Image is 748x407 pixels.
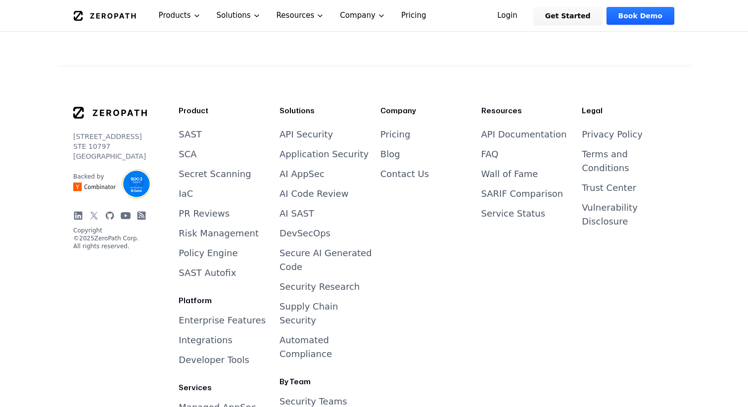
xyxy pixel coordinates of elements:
a: Service Status [481,208,546,219]
a: Pricing [380,129,411,139]
a: Privacy Policy [582,129,643,139]
a: Policy Engine [179,248,237,258]
a: FAQ [481,149,499,159]
a: Supply Chain Security [280,301,338,325]
a: SCA [179,149,196,159]
a: AI AppSec [280,169,325,179]
a: AI Code Review [280,188,348,199]
h3: Product [179,106,272,116]
a: Trust Center [582,182,636,193]
a: SARIF Comparison [481,188,563,199]
a: Security Teams [280,396,347,407]
a: Book Demo [607,7,674,25]
a: Login [485,7,529,25]
h3: Services [179,383,272,393]
a: Blog [380,149,400,159]
a: Blog RSS Feed [137,211,146,221]
h3: Resources [481,106,574,116]
img: SOC2 Type II Certified [122,169,151,199]
a: Secure AI Generated Code [280,248,372,272]
a: API Security [280,129,333,139]
a: Enterprise Features [179,315,266,325]
a: Vulnerability Disclosure [582,202,638,226]
h3: By Team [280,377,373,387]
p: Backed by [73,173,116,181]
a: PR Reviews [179,208,230,219]
a: Integrations [179,335,233,345]
a: Secret Scanning [179,169,251,179]
h3: Platform [179,296,272,306]
a: IaC [179,188,193,199]
p: Copyright © 2025 ZeroPath Corp. All rights reserved. [73,226,147,250]
p: [STREET_ADDRESS] STE 10797 [GEOGRAPHIC_DATA] [73,132,147,161]
a: AI SAST [280,208,314,219]
h3: Company [380,106,473,116]
a: Risk Management [179,228,259,238]
h3: Legal [582,106,675,116]
a: DevSecOps [280,228,330,238]
a: Get Started [533,7,603,25]
a: Automated Compliance [280,335,332,359]
a: Contact Us [380,169,429,179]
a: Terms and Conditions [582,149,629,173]
h3: Solutions [280,106,373,116]
a: Security Research [280,281,360,292]
a: API Documentation [481,129,567,139]
a: Wall of Fame [481,169,538,179]
a: Developer Tools [179,355,249,365]
a: Application Security [280,149,369,159]
a: SAST [179,129,202,139]
a: SAST Autofix [179,268,236,278]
